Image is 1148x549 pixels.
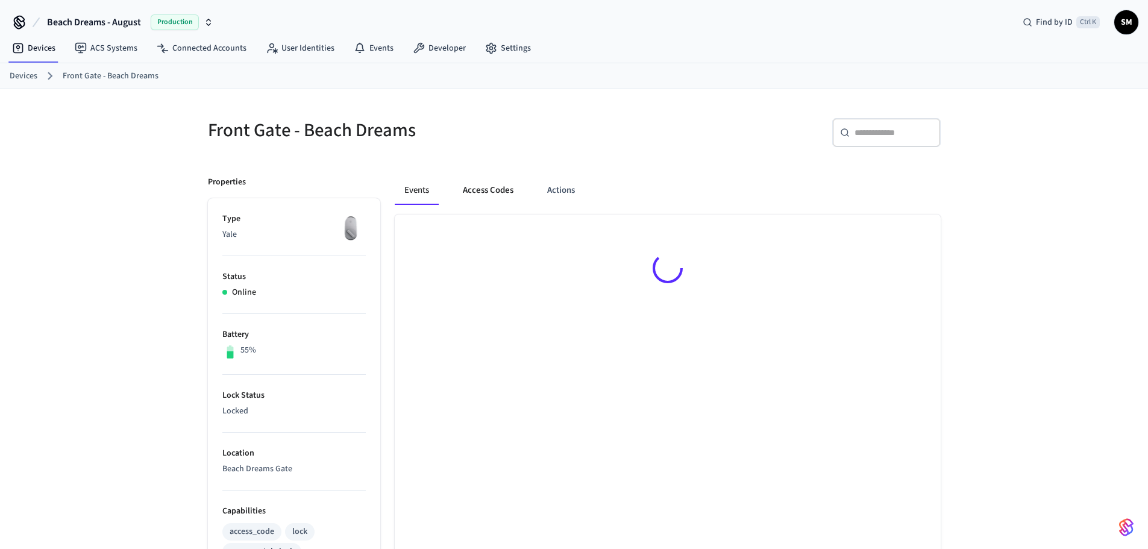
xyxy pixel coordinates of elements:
[222,228,366,241] p: Yale
[344,37,403,59] a: Events
[395,176,439,205] button: Events
[292,525,307,538] div: lock
[65,37,147,59] a: ACS Systems
[63,70,158,83] a: Front Gate - Beach Dreams
[453,176,523,205] button: Access Codes
[230,525,274,538] div: access_code
[1114,10,1138,34] button: SM
[232,286,256,299] p: Online
[222,389,366,402] p: Lock Status
[222,447,366,460] p: Location
[151,14,199,30] span: Production
[1076,16,1100,28] span: Ctrl K
[395,176,941,205] div: ant example
[1013,11,1109,33] div: Find by IDCtrl K
[1036,16,1073,28] span: Find by ID
[222,213,366,225] p: Type
[222,328,366,341] p: Battery
[208,176,246,189] p: Properties
[403,37,475,59] a: Developer
[222,505,366,518] p: Capabilities
[208,118,567,143] h5: Front Gate - Beach Dreams
[256,37,344,59] a: User Identities
[240,344,256,357] p: 55%
[475,37,541,59] a: Settings
[10,70,37,83] a: Devices
[1115,11,1137,33] span: SM
[1119,518,1134,537] img: SeamLogoGradient.69752ec5.svg
[222,463,366,475] p: Beach Dreams Gate
[538,176,585,205] button: Actions
[147,37,256,59] a: Connected Accounts
[222,405,366,418] p: Locked
[336,213,366,243] img: August Wifi Smart Lock 3rd Gen, Silver, Front
[47,15,141,30] span: Beach Dreams - August
[2,37,65,59] a: Devices
[222,271,366,283] p: Status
